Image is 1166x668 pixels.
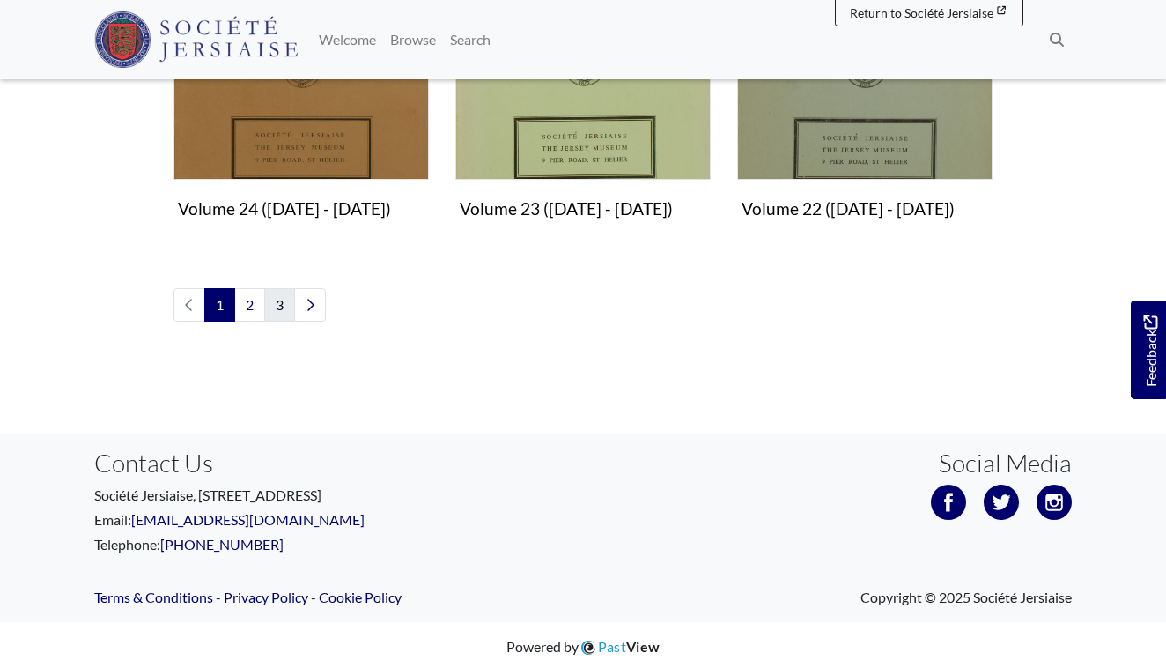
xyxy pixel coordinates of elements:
span: Feedback [1140,315,1161,387]
a: Search [443,22,498,57]
a: Cookie Policy [319,589,402,605]
span: View [626,638,660,655]
h3: Social Media [939,449,1072,479]
a: Goto page 2 [234,288,265,322]
a: Browse [383,22,443,57]
h3: Contact Us [94,449,570,479]
div: Powered by [506,636,660,657]
span: Return to Société Jersiaise [850,5,993,20]
a: PastView [579,638,660,655]
p: Telephone: [94,534,570,555]
a: Next page [294,288,326,322]
a: Goto page 3 [264,288,295,322]
p: Société Jersiaise, [STREET_ADDRESS] [94,485,570,506]
nav: pagination [173,288,993,322]
span: Goto page 1 [204,288,235,322]
li: Previous page [173,288,205,322]
p: Email: [94,509,570,531]
a: Société Jersiaise logo [94,7,298,72]
a: Terms & Conditions [94,589,213,605]
a: [EMAIL_ADDRESS][DOMAIN_NAME] [131,511,365,528]
a: Privacy Policy [224,589,308,605]
a: Would you like to provide feedback? [1131,301,1166,399]
a: Welcome [312,22,383,57]
img: Société Jersiaise [94,11,298,68]
span: Copyright © 2025 Société Jersiaise [860,587,1072,608]
a: [PHONE_NUMBER] [160,536,284,553]
span: Past [598,638,660,655]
